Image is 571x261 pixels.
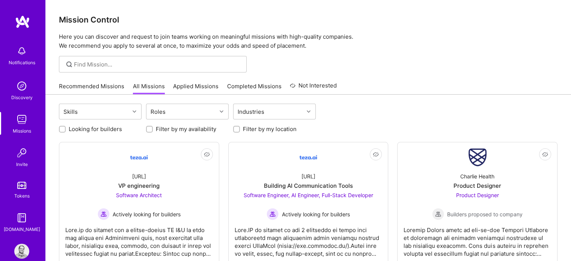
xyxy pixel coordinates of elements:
[59,15,557,24] h3: Mission Control
[118,182,160,190] div: VP engineering
[4,225,40,233] div: [DOMAIN_NAME]
[16,160,28,168] div: Invite
[113,210,181,218] span: Actively looking for builders
[236,106,266,117] div: Industries
[14,112,29,127] img: teamwork
[235,148,382,259] a: Company Logo[URL]Building AI Communication ToolsSoftware Engineer, AI Engineer, Full-Stack Develo...
[11,94,33,101] div: Discovery
[14,145,29,160] img: Invite
[204,151,210,157] i: icon EyeClosed
[460,172,494,180] div: Charlie Health
[74,60,241,68] input: Find Mission...
[15,15,30,29] img: logo
[404,220,551,258] div: Loremip Dolors ametc ad eli-se-doe Tempori Utlabore et doloremagn ali enimadm veniamqui nostrudex...
[432,208,444,220] img: Builders proposed to company
[227,82,282,95] a: Completed Missions
[130,148,148,166] img: Company Logo
[65,220,213,258] div: Lore.ip do sitamet con a elitse-doeius TE I&U la etdo mag aliqua eni Adminimveni quis, nost exerc...
[282,210,350,218] span: Actively looking for builders
[65,60,74,69] i: icon SearchGrey
[290,81,337,95] a: Not Interested
[14,192,30,200] div: Tokens
[453,182,501,190] div: Product Designer
[69,125,122,133] label: Looking for builders
[9,59,35,66] div: Notifications
[267,208,279,220] img: Actively looking for builders
[243,125,297,133] label: Filter by my location
[264,182,353,190] div: Building AI Communication Tools
[12,244,31,259] a: User Avatar
[98,208,110,220] img: Actively looking for builders
[301,172,315,180] div: [URL]
[404,148,551,259] a: Company LogoCharlie HealthProduct DesignerProduct Designer Builders proposed to companyBuilders p...
[220,110,223,113] i: icon Chevron
[456,192,499,198] span: Product Designer
[156,125,216,133] label: Filter by my availability
[173,82,218,95] a: Applied Missions
[133,110,136,113] i: icon Chevron
[59,82,124,95] a: Recommended Missions
[132,172,146,180] div: [URL]
[447,210,523,218] span: Builders proposed to company
[307,110,310,113] i: icon Chevron
[235,220,382,258] div: Lore.IP do sitamet co adi 2 elitseddo ei tempo inci utlaboreetd magn aliquaenim admin veniamqu no...
[14,78,29,94] img: discovery
[14,210,29,225] img: guide book
[62,106,80,117] div: Skills
[13,127,31,135] div: Missions
[59,32,557,50] p: Here you can discover and request to join teams working on meaningful missions with high-quality ...
[65,148,213,259] a: Company Logo[URL]VP engineeringSoftware Architect Actively looking for buildersActively looking f...
[133,82,165,95] a: All Missions
[469,148,487,166] img: Company Logo
[14,44,29,59] img: bell
[149,106,167,117] div: Roles
[14,244,29,259] img: User Avatar
[243,192,373,198] span: Software Engineer, AI Engineer, Full-Stack Developer
[17,182,26,189] img: tokens
[116,192,162,198] span: Software Architect
[299,148,317,166] img: Company Logo
[373,151,379,157] i: icon EyeClosed
[542,151,548,157] i: icon EyeClosed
